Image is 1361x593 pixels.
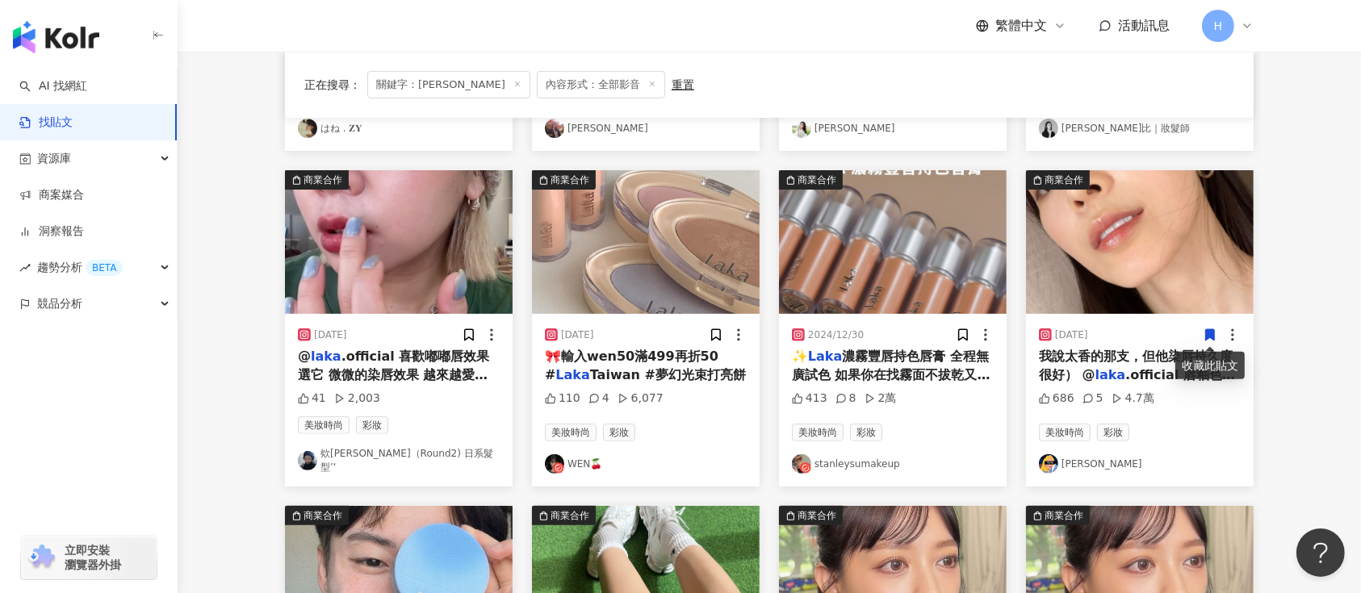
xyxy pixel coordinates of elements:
span: 正在搜尋 ： [304,78,361,91]
span: Taiwan #夢幻光束打亮餅 [590,367,746,382]
div: 商業合作 [551,172,589,188]
span: H [1214,17,1223,35]
mark: Laka [808,349,842,364]
span: 彩妝 [356,416,388,434]
img: KOL Avatar [1039,119,1058,138]
img: KOL Avatar [792,454,811,474]
img: post-image [532,170,760,314]
div: 6,077 [618,390,664,407]
a: KOL Avatar[PERSON_NAME] [545,119,747,138]
span: 美妝時尚 [545,424,597,441]
span: 美妝時尚 [792,424,844,441]
span: 🎀輸入wen50滿499再折50 # [545,349,718,382]
div: 商業合作 [1045,507,1083,524]
a: KOL Avatar[PERSON_NAME]比｜妝髮師 [1039,119,1241,138]
img: post-image [285,170,513,314]
div: 8 [835,390,856,407]
a: searchAI 找網紅 [19,78,87,94]
div: 41 [298,390,326,407]
span: .official 唇釉色號1 [1039,367,1235,400]
span: 美妝時尚 [298,416,350,434]
span: 美妝時尚 [1039,424,1091,441]
span: .official 喜歡嘟嘟唇效果選它 微微的染唇效果 越來越愛這種清透自然的妝感 帶妝整天12個小時完全沒問題！！！ [298,349,489,418]
a: KOL Avatarstanleysumakeup [792,454,994,474]
a: KOL Avatarはね . 𝐙𝐘 [298,119,500,138]
div: 商業合作 [551,507,589,524]
div: 5 [1083,390,1103,407]
div: 413 [792,390,827,407]
a: 找貼文 [19,115,73,131]
div: 686 [1039,390,1074,407]
a: chrome extension立即安裝 瀏覽器外掛 [21,536,157,579]
div: 商業合作 [798,172,836,188]
iframe: Help Scout Beacon - Open [1296,528,1345,577]
mark: laka [1095,367,1126,382]
span: 關鍵字：[PERSON_NAME] [367,71,530,98]
mark: Laka [555,367,589,382]
div: [DATE] [1055,328,1088,342]
span: 繁體中文 [995,17,1047,35]
a: KOL Avatar[PERSON_NAME] [1039,454,1241,474]
div: post-image商業合作 [532,170,760,314]
img: KOL Avatar [298,119,317,138]
span: 趨勢分析 [37,249,123,286]
span: 彩妝 [603,424,635,441]
div: [DATE] [561,328,594,342]
div: 收藏此貼文 [1175,352,1245,379]
div: 2萬 [865,390,897,407]
mark: laka [311,349,341,364]
span: 我說太香的那支，但他染唇持久度很好） @ [1039,349,1233,382]
div: 商業合作 [798,507,836,524]
span: 資源庫 [37,140,71,177]
div: 4.7萬 [1112,390,1154,407]
span: 立即安裝 瀏覽器外掛 [65,543,121,572]
img: KOL Avatar [1039,454,1058,474]
span: @ [298,349,311,364]
div: 商業合作 [304,172,342,188]
span: 競品分析 [37,286,82,322]
a: KOL AvatarWEN🍒 [545,454,747,474]
div: BETA [86,260,123,276]
div: [DATE] [314,328,347,342]
div: 商業合作 [304,507,342,524]
img: KOL Avatar [792,119,811,138]
div: post-image商業合作 [1026,170,1254,314]
img: KOL Avatar [298,451,317,470]
span: rise [19,262,31,274]
div: 商業合作 [1045,172,1083,188]
div: post-image商業合作 [779,170,1007,314]
a: KOL Avatar[PERSON_NAME] [792,119,994,138]
span: 濃霧豐唇持色唇膏 全程無廣試色 如果你在找霧面不拔乾又柔和的唇彩那麼這一隻不能錯過 質地非常柔滑舒適完全不乾澀又可以把唇色遮蓋的很完美飽和度很高也很持久，我喜歡401、404、405、406這幾... [792,349,990,545]
img: KOL Avatar [545,119,564,138]
div: 2024/12/30 [808,328,864,342]
div: post-image商業合作 [285,170,513,314]
div: 4 [588,390,609,407]
img: logo [13,21,99,53]
span: 內容形式：全部影音 [537,71,665,98]
span: 彩妝 [850,424,882,441]
div: 重置 [672,78,694,91]
span: ✨ [792,349,808,364]
a: KOL Avatar欸[PERSON_NAME]（Round2) 日系髮型’‘ [298,447,500,474]
a: 洞察報告 [19,223,84,240]
a: 商案媒合 [19,187,84,203]
span: 彩妝 [1097,424,1129,441]
img: chrome extension [26,545,57,570]
img: post-image [1026,170,1254,314]
span: 活動訊息 [1118,18,1170,33]
img: post-image [779,170,1007,314]
div: 110 [545,390,580,407]
img: KOL Avatar [545,454,564,474]
div: 2,003 [334,390,380,407]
